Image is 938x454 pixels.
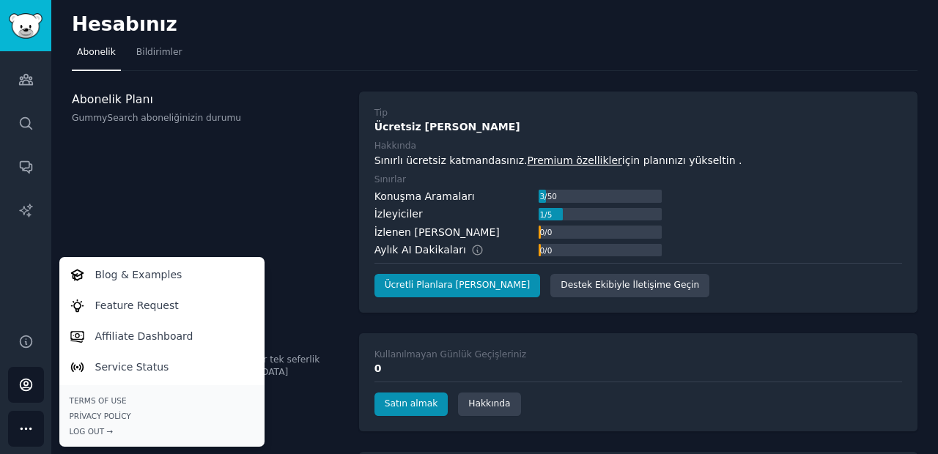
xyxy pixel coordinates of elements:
[622,155,742,166] font: için planınızı yükseltin .
[528,155,622,166] a: Premium özellikler
[374,108,388,118] font: Tip
[131,41,188,71] a: Bildirimler
[62,351,262,382] a: Service Status
[385,398,438,409] font: Satın almak
[374,155,528,166] font: Sınırlı ücretsiz katmandasınız.
[539,210,544,219] font: 1
[136,47,182,57] font: Bildirimler
[70,426,254,436] div: Log Out →
[70,411,254,421] a: Privacy Policy
[547,228,553,237] font: 0
[374,392,448,416] a: Satın almak
[374,174,406,185] font: Sınırlar
[458,392,520,416] a: Hakkında
[374,190,475,202] font: Konuşma Aramaları
[544,246,547,255] font: /
[539,192,544,201] font: 3
[374,274,541,297] a: Ücretli Planlara [PERSON_NAME]
[539,246,544,255] font: 0
[9,13,43,39] img: GummySearch logosu
[374,362,382,374] font: 0
[374,349,527,360] font: Kullanılmayan Günlük Geçişleriniz
[547,210,553,219] font: 5
[374,208,423,220] font: İzleyiciler
[72,41,121,71] a: Abonelik
[374,226,500,238] font: İzlenen [PERSON_NAME]
[70,395,254,406] a: Terms of Use
[374,244,466,256] font: Aylık AI Dakikaları
[539,228,544,237] font: 0
[547,246,553,255] font: 0
[374,121,520,133] font: Ücretsiz [PERSON_NAME]
[95,267,182,283] p: Blog & Examples
[544,210,547,219] font: /
[547,192,557,201] font: 50
[468,398,510,409] font: Hakkında
[374,141,416,151] font: Hakkında
[72,113,241,123] font: GummySearch aboneliğinizin durumu
[62,259,262,290] a: Blog & Examples
[95,298,179,313] p: Feature Request
[95,360,169,375] p: Service Status
[385,280,531,290] font: Ücretli Planlara [PERSON_NAME]
[72,92,153,106] font: Abonelik Planı
[77,47,116,57] font: Abonelik
[62,321,262,351] a: Affiliate Dashboard
[561,280,699,290] font: Destek Ekibiyle İletişime Geçin
[550,274,709,297] a: Destek Ekibiyle İletişime Geçin
[544,228,547,237] font: /
[544,192,547,201] font: /
[95,329,193,344] p: Affiliate Dashboard
[72,13,177,35] font: Hesabınız
[62,290,262,321] a: Feature Request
